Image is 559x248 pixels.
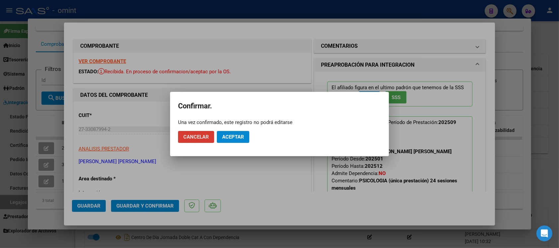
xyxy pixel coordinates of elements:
[183,134,209,140] span: Cancelar
[222,134,244,140] span: Aceptar
[178,119,381,126] div: Una vez confirmado, este registro no podrá editarse
[178,100,381,112] h2: Confirmar.
[217,131,249,143] button: Aceptar
[178,131,214,143] button: Cancelar
[536,225,552,241] div: Open Intercom Messenger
